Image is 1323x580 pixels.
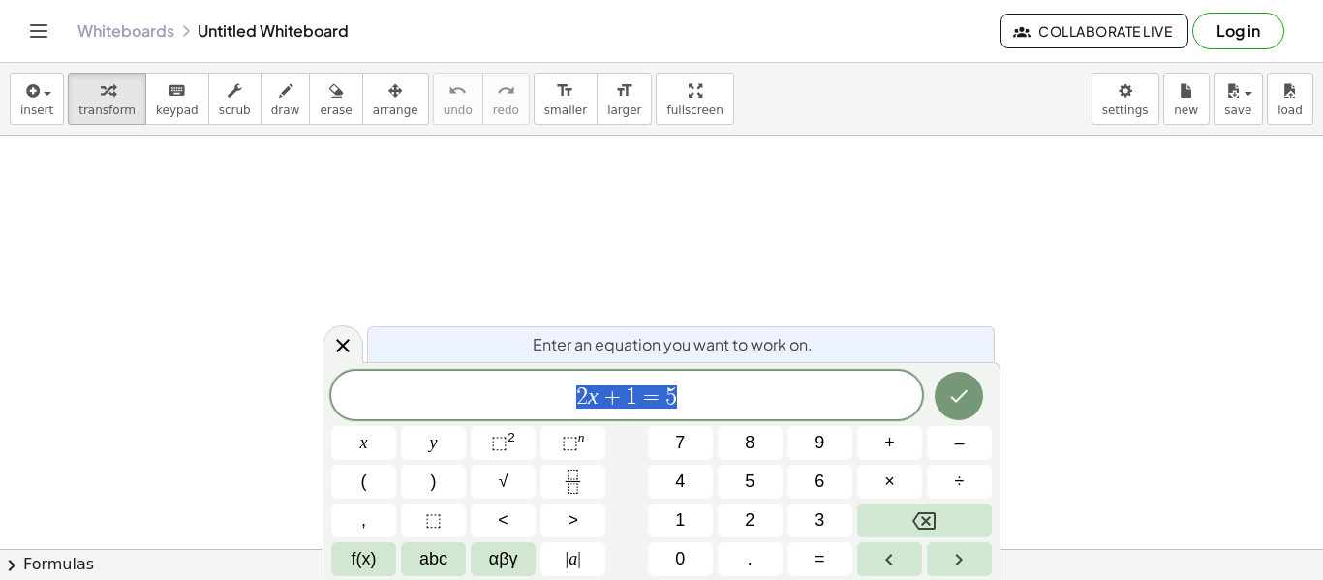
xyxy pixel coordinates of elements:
button: settings [1092,73,1159,125]
i: format_size [615,79,633,103]
button: 9 [787,426,852,460]
button: new [1163,73,1210,125]
span: settings [1102,104,1149,117]
button: Times [857,465,922,499]
span: 0 [675,546,685,572]
span: smaller [544,104,587,117]
span: αβγ [489,546,518,572]
var: x [588,383,599,409]
span: larger [607,104,641,117]
span: + [599,385,627,409]
button: Log in [1192,13,1284,49]
span: 9 [815,430,824,456]
span: 6 [815,469,824,495]
button: format_sizesmaller [534,73,598,125]
button: save [1214,73,1263,125]
button: Backspace [857,504,992,537]
i: format_size [556,79,574,103]
button: Greek alphabet [471,542,536,576]
button: Done [935,372,983,420]
span: ÷ [955,469,965,495]
button: x [331,426,396,460]
span: – [954,430,964,456]
button: redoredo [482,73,530,125]
button: Fraction [540,465,605,499]
button: 2 [718,504,783,537]
span: > [568,507,578,534]
button: 0 [648,542,713,576]
span: = [815,546,825,572]
button: Absolute value [540,542,605,576]
button: erase [309,73,362,125]
button: Minus [927,426,992,460]
i: undo [448,79,467,103]
button: Equals [787,542,852,576]
span: 7 [675,430,685,456]
span: redo [493,104,519,117]
button: Toggle navigation [23,15,54,46]
span: 1 [626,385,637,409]
button: transform [68,73,146,125]
button: 4 [648,465,713,499]
button: load [1267,73,1313,125]
span: ⬚ [562,433,578,452]
span: arrange [373,104,418,117]
span: ⬚ [425,507,442,534]
span: draw [271,104,300,117]
span: | [566,549,569,568]
button: undoundo [433,73,483,125]
button: 1 [648,504,713,537]
button: fullscreen [656,73,733,125]
button: Square root [471,465,536,499]
i: keyboard [168,79,186,103]
span: 1 [675,507,685,534]
span: ⬚ [491,433,508,452]
span: x [360,430,368,456]
span: keypad [156,104,199,117]
span: 2 [576,385,588,409]
span: , [361,507,366,534]
span: 2 [745,507,754,534]
span: . [748,546,753,572]
button: keyboardkeypad [145,73,209,125]
button: insert [10,73,64,125]
span: Collaborate Live [1017,22,1172,40]
span: undo [444,104,473,117]
button: y [401,426,466,460]
span: < [498,507,508,534]
button: Squared [471,426,536,460]
button: ( [331,465,396,499]
span: 5 [745,469,754,495]
button: 3 [787,504,852,537]
button: Collaborate Live [1000,14,1188,48]
i: redo [497,79,515,103]
span: Enter an equation you want to work on. [533,333,813,356]
span: | [577,549,581,568]
span: transform [78,104,136,117]
button: Plus [857,426,922,460]
button: Left arrow [857,542,922,576]
span: y [430,430,438,456]
button: Right arrow [927,542,992,576]
button: Less than [471,504,536,537]
button: 8 [718,426,783,460]
span: 5 [665,385,677,409]
span: ( [361,469,367,495]
span: ) [431,469,437,495]
span: 8 [745,430,754,456]
span: save [1224,104,1251,117]
sup: 2 [508,430,515,444]
button: ) [401,465,466,499]
span: insert [20,104,53,117]
button: 5 [718,465,783,499]
span: 4 [675,469,685,495]
span: a [566,546,581,572]
button: Alphabet [401,542,466,576]
button: . [718,542,783,576]
button: Divide [927,465,992,499]
button: format_sizelarger [597,73,652,125]
span: scrub [219,104,251,117]
button: draw [261,73,311,125]
span: 3 [815,507,824,534]
span: × [884,469,895,495]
